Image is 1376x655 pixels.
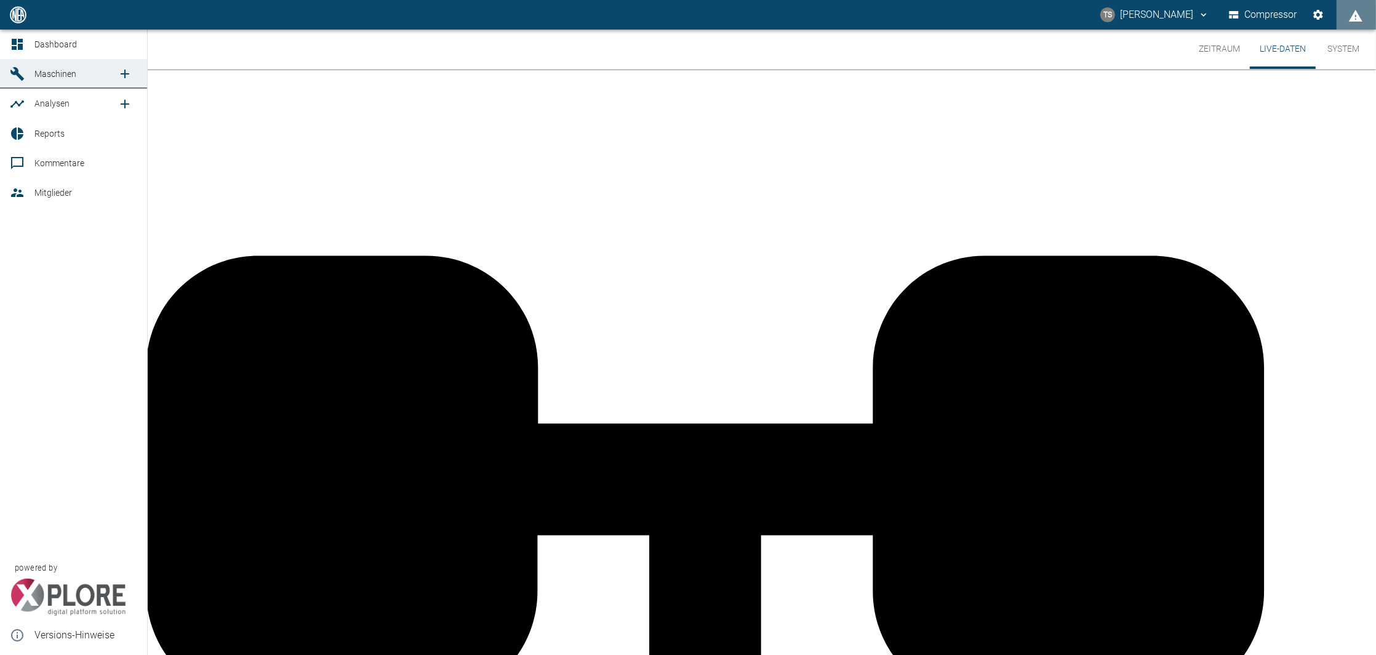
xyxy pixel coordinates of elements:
span: Kommentare [34,158,84,168]
span: Maschinen [34,69,76,79]
span: Mitglieder [34,188,72,198]
a: new /machines [113,62,137,86]
button: Compressor [1226,4,1300,26]
button: Einstellungen [1307,4,1329,26]
button: timo.streitbuerger@arcanum-energy.de [1098,4,1211,26]
span: Versions-Hinweise [34,628,137,643]
img: Xplore Logo [10,579,126,616]
a: new /analyses/list/0 [113,92,137,116]
span: Reports [34,129,65,139]
span: Dashboard [34,39,77,49]
span: powered by [15,562,57,574]
span: Analysen [34,98,70,108]
button: System [1316,30,1371,69]
img: logo [9,6,28,23]
button: Zeitraum [1189,30,1250,69]
button: Live-Daten [1250,30,1316,69]
div: TS [1100,7,1115,22]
